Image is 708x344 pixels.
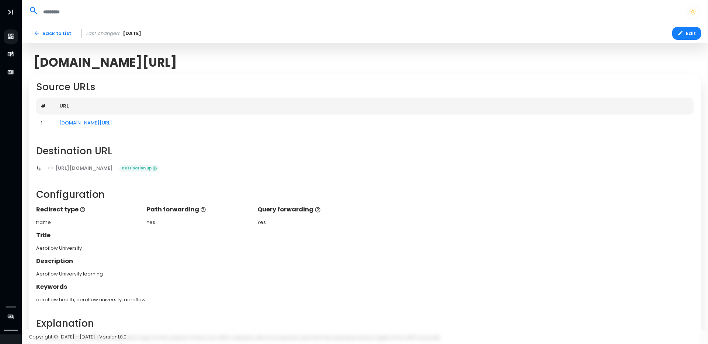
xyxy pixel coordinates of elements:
[123,30,141,37] span: [DATE]
[36,245,694,252] div: Aeroflow University
[36,318,694,329] h2: Explanation
[36,205,140,214] p: Redirect type
[36,296,694,303] div: aeroflow health, aeroflow university, aeroflow
[29,333,126,340] span: Copyright © [DATE] - [DATE] | Version 1.0.0
[86,30,121,37] span: Last changed:
[147,205,250,214] p: Path forwarding
[672,27,701,40] button: Edit
[41,119,50,127] div: 1
[36,189,694,200] h2: Configuration
[59,119,112,126] a: [DOMAIN_NAME][URL]
[36,145,694,157] h2: Destination URL
[257,205,361,214] p: Query forwarding
[36,282,694,291] p: Keywords
[36,81,694,93] h2: Source URLs
[55,98,694,115] th: URL
[36,98,55,115] th: #
[257,219,361,226] div: Yes
[34,55,177,70] span: [DOMAIN_NAME][URL]
[36,219,140,226] div: frame
[29,27,76,40] a: Back to List
[36,231,694,240] p: Title
[147,219,250,226] div: Yes
[119,165,159,172] span: Destination up
[36,270,694,278] div: Aeroflow University learning
[4,5,18,19] button: Toggle Aside
[36,257,694,266] p: Description
[42,162,118,175] a: [URL][DOMAIN_NAME]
